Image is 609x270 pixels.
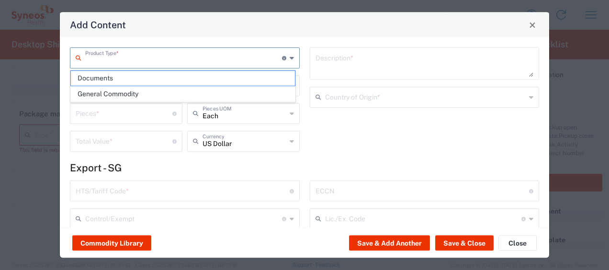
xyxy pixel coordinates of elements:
button: Save & Close [435,236,494,251]
span: Documents [71,71,295,86]
button: Save & Add Another [349,236,430,251]
h4: Add Content [70,18,126,32]
button: Commodity Library [72,236,151,251]
span: General Commodity [71,87,295,101]
button: Close [498,236,537,251]
button: Close [526,18,539,32]
h4: Export - SG [70,162,539,174]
